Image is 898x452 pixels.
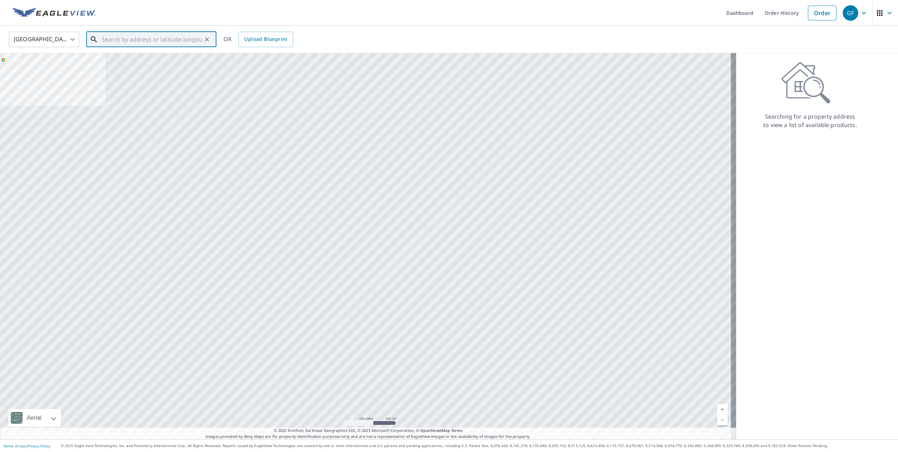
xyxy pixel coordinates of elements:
a: Upload Blueprint [239,32,293,47]
img: EV Logo [13,8,96,18]
a: Terms of Use [4,444,25,448]
a: Privacy Policy [27,444,50,448]
p: | [4,444,50,448]
div: [GEOGRAPHIC_DATA] [9,30,79,49]
p: © 2025 Eagle View Technologies, Inc. and Pictometry International Corp. All Rights Reserved. Repo... [61,443,894,448]
p: Searching for a property address to view a list of available products. [763,112,857,129]
input: Search by address or latitude-longitude [102,30,202,49]
button: Clear [202,34,212,44]
a: Terms [451,428,463,433]
a: OpenStreetMap [420,428,450,433]
div: OR [223,32,293,47]
div: Aerial [25,409,44,427]
a: Order [808,6,836,20]
a: Current Level 5, Zoom Out [717,415,728,425]
span: Upload Blueprint [244,35,287,44]
a: Current Level 5, Zoom In [717,404,728,415]
div: GF [843,5,858,21]
div: Aerial [8,409,61,427]
span: © 2025 TomTom, Earthstar Geographics SIO, © 2025 Microsoft Corporation, © [274,428,463,434]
